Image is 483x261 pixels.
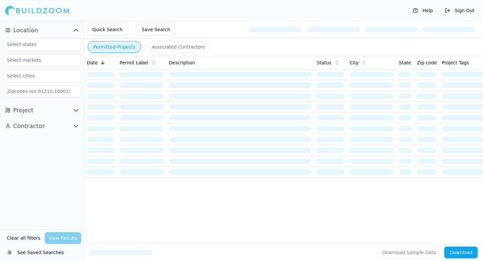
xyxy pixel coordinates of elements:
[409,5,436,16] button: Help
[442,5,478,16] button: Sign Out
[13,121,45,131] span: Contractor
[146,41,211,53] button: Associated Contractors
[5,232,42,244] button: Clear all filters
[317,59,332,66] span: Status
[3,121,81,131] button: Contractor
[88,41,141,53] button: Permitted Projects
[3,105,81,116] button: Project
[169,59,195,66] span: Description
[87,24,128,35] button: Quick Search
[399,59,411,66] span: State
[3,38,73,50] input: Select states
[3,85,81,97] input: Zipcodes (ex:91210,10001)
[13,106,34,115] span: Project
[3,25,81,35] button: Location
[3,54,73,66] input: Select markets
[87,59,98,66] span: Date
[13,26,38,35] span: Location
[136,24,176,35] button: Save Search
[417,59,437,66] span: Zip code
[120,59,148,66] span: Permit Label
[350,59,358,66] span: City
[444,247,478,258] button: Download
[442,59,469,66] span: Project Tags
[3,70,73,82] input: Select cities
[3,247,81,258] button: See Saved Searches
